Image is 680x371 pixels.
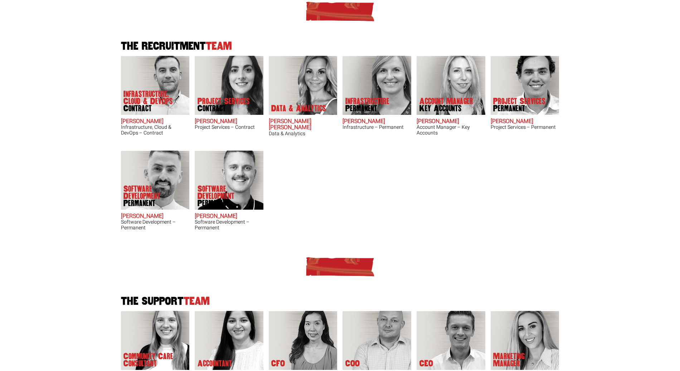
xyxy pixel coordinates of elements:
[118,41,562,52] h2: The Recruitment
[269,131,337,136] h3: Data & Analytics
[491,125,559,130] h3: Project Services – Permanent
[417,56,485,115] img: Frankie Gaffney's our Account Manager Key Accounts
[195,56,263,115] img: Claire Sheerin does Project Services Contract
[118,296,562,307] h2: The Support
[195,213,263,220] h2: [PERSON_NAME]
[490,56,559,115] img: Sam McKay does Project Services Permanent
[121,125,190,136] h3: Infrastructure, Cloud & DevOps – Contract
[123,185,181,207] p: Software Development
[195,151,263,210] img: Sam Williamson does Software Development Permanent
[271,360,285,367] p: CFO
[419,105,473,112] span: Key Accounts
[121,219,190,230] h3: Software Development – Permanent
[268,56,337,115] img: Anna-Maria Julie does Data & Analytics
[343,118,411,125] h2: [PERSON_NAME]
[121,151,189,210] img: Liam Cox does Software Development Permanent
[195,125,263,130] h3: Project Services – Contract
[123,105,181,112] span: Contract
[121,56,189,115] img: Adam Eshet does Infrastructure, Cloud & DevOps Contract
[417,125,485,136] h3: Account Manager – Key Accounts
[350,311,411,370] img: Simon Moss's our COO
[276,311,337,370] img: Laura Yang's our CFO
[343,125,411,130] h3: Infrastructure – Permanent
[128,311,189,370] img: Anna Reddy does Community Care Consultant
[269,118,337,131] h2: [PERSON_NAME] [PERSON_NAME]
[123,200,181,207] span: Permanent
[195,219,263,230] h3: Software Development – Permanent
[345,360,360,367] p: COO
[493,105,545,112] span: Permanent
[198,200,255,207] span: Permanent
[271,105,326,112] p: Data & Analytics
[345,98,389,112] p: Infrastructure
[198,105,250,112] span: Contract
[345,105,389,112] span: Permanent
[490,311,559,370] img: Monique Rodrigues does Marketing Manager
[343,56,411,115] img: Amanda Evans's Our Infrastructure Permanent
[123,353,181,367] p: Community Care Consultant
[195,118,263,125] h2: [PERSON_NAME]
[198,98,250,112] p: Project Services
[206,40,232,52] span: Team
[198,360,232,367] p: Accountant
[493,353,550,367] p: Marketing Manager
[121,118,190,125] h2: [PERSON_NAME]
[419,98,473,112] p: Account Manager
[493,98,545,112] p: Project Services
[491,118,559,125] h2: [PERSON_NAME]
[417,118,485,125] h2: [PERSON_NAME]
[419,360,433,367] p: CEO
[184,295,210,307] span: Team
[123,91,181,112] p: Infrastructure, Cloud & DevOps
[198,185,255,207] p: Software Development
[424,311,485,370] img: Geoff Millar's our CEO
[203,311,263,370] img: Simran Kaur does Accountant
[121,213,190,220] h2: [PERSON_NAME]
